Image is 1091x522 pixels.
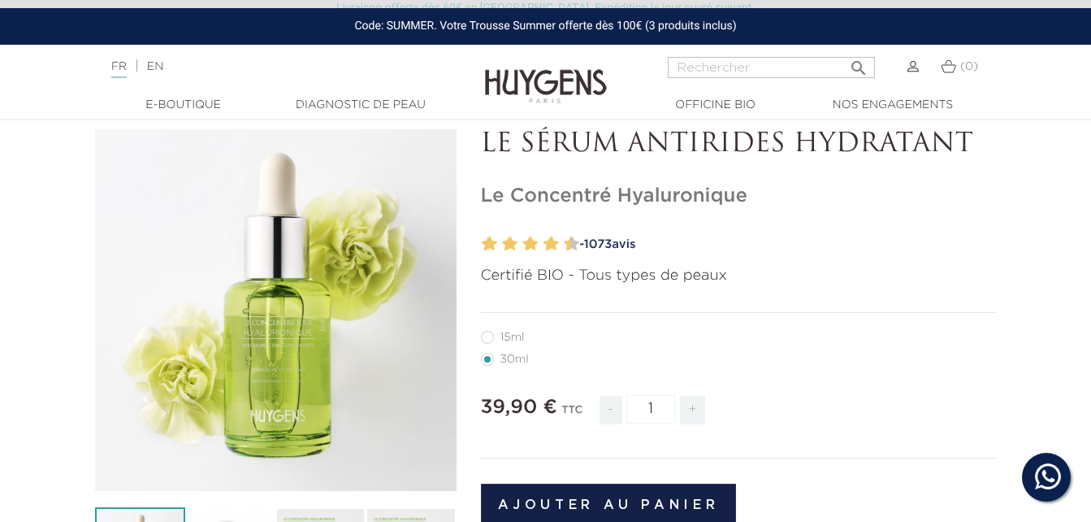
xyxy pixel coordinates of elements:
p: LE SÉRUM ANTIRIDES HYDRATANT [481,129,997,160]
i:  [849,54,868,73]
div: | [103,57,443,76]
label: 8 [547,233,559,256]
span: 39,90 € [481,398,557,417]
p: Certifié BIO - Tous types de peaux [481,265,997,287]
img: Huygens [485,43,607,106]
div: TTC [561,393,582,437]
span: - [600,396,622,424]
span: (0) [960,61,978,72]
h1: Le Concentré Hyaluronique [481,185,997,208]
a: Diagnostic de peau [279,97,442,114]
label: 30ml [481,353,548,366]
label: 1 [478,233,484,256]
label: 7 [539,233,545,256]
label: 3 [499,233,504,256]
span: 1073 [584,238,613,250]
label: 9 [561,233,566,256]
button:  [844,52,873,74]
input: Quantité [626,395,675,424]
a: FR [111,61,127,78]
a: Nos engagements [812,97,974,114]
a: Officine Bio [634,97,797,114]
label: 4 [505,233,517,256]
input: Rechercher [668,57,875,78]
label: 6 [526,233,539,256]
a: -1073avis [574,233,997,257]
a: EN [147,61,163,72]
a: E-Boutique [102,97,265,114]
label: 15ml [481,331,544,344]
label: 10 [567,233,579,256]
label: 2 [485,233,497,256]
span: + [680,396,706,424]
label: 5 [519,233,525,256]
